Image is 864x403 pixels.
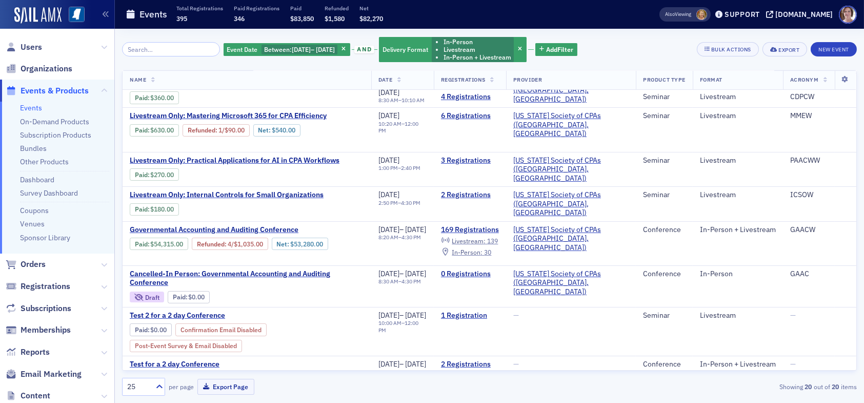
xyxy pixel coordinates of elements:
[197,240,225,248] a: Refunded
[176,5,223,12] p: Total Registrations
[130,238,188,250] div: Paid: 188 - $5431500
[6,324,71,336] a: Memberships
[173,293,189,301] span: :
[484,248,491,256] span: 30
[292,45,311,53] span: [DATE]
[830,382,841,391] strong: 20
[441,190,499,200] a: 2 Registrations
[225,126,245,134] span: $90.00
[839,6,857,24] span: Profile
[130,311,364,320] a: Test 2 for a 2 day Conference
[21,281,70,292] span: Registrations
[135,326,151,334] span: :
[401,97,425,104] time: 10:10 AM
[14,7,62,24] a: SailAMX
[378,121,427,134] div: –
[441,237,498,245] a: Livestream: 139
[135,126,148,134] a: Paid
[135,326,148,334] a: Paid
[790,270,849,279] div: GAAC
[378,234,398,241] time: 8:20 AM
[130,111,327,121] span: Livestream Only: Mastering Microsoft 365 for CPA Efficiency
[401,369,421,376] time: 4:30 PM
[406,359,427,369] span: [DATE]
[20,157,69,166] a: Other Products
[790,76,819,83] span: Acronym
[513,359,519,369] span: —
[183,124,249,137] div: Refunded: 7 - $63000
[135,171,151,179] span: :
[378,165,420,171] div: –
[441,360,499,369] a: 2 Registrations
[21,369,82,380] span: Email Marketing
[406,225,427,234] span: [DATE]
[378,76,392,83] span: Date
[130,111,364,121] a: Livestream Only: Mastering Microsoft 365 for CPA Efficiency
[359,5,383,12] p: Net
[790,156,849,165] div: PAACWW
[359,14,383,23] span: $82,270
[6,390,50,401] a: Content
[151,171,174,179] span: $270.00
[272,126,295,134] span: $540.00
[775,10,833,19] div: [DOMAIN_NAME]
[234,5,279,12] p: Paid Registrations
[21,347,50,358] span: Reports
[130,76,146,83] span: Name
[378,156,399,165] span: [DATE]
[192,238,268,250] div: Refunded: 188 - $5431500
[535,43,577,56] button: AddFilter
[803,382,814,391] strong: 20
[441,156,499,165] a: 3 Registrations
[378,97,398,104] time: 8:30 AM
[378,120,401,127] time: 10:20 AM
[513,225,629,253] span: Mississippi Society of CPAs (Ridgeland, MS)
[135,94,148,102] a: Paid
[441,311,499,320] a: 1 Registration
[700,190,776,200] div: Livestream
[20,175,54,184] a: Dashboard
[441,270,499,279] a: 0 Registrations
[21,390,50,401] span: Content
[264,45,292,53] span: Between :
[406,311,427,320] span: [DATE]
[290,240,323,248] span: $53,280.00
[378,111,399,120] span: [DATE]
[378,234,427,241] div: –
[401,164,420,171] time: 2:40 PM
[700,270,776,279] div: In-Person
[811,42,857,56] button: New Event
[378,369,427,376] div: –
[130,270,364,287] a: Cancelled-In Person: Governmental Accounting and Auditing Conference
[135,240,148,248] a: Paid
[700,111,776,121] div: Livestream
[6,347,50,358] a: Reports
[643,225,685,235] div: Conference
[725,10,760,19] div: Support
[766,11,836,18] button: [DOMAIN_NAME]
[253,124,300,137] div: Net: $54000
[441,111,499,121] a: 6 Registrations
[513,311,519,320] span: —
[130,360,302,369] a: Test for a 2 day Conference
[643,190,685,200] div: Seminar
[130,225,302,235] span: Governmental Accounting and Auditing Conference
[20,206,49,215] a: Coupons
[135,126,151,134] span: :
[378,311,399,320] span: [DATE]
[790,359,796,369] span: —
[811,44,857,53] a: New Event
[790,225,849,235] div: GAACW
[188,126,215,134] a: Refunded
[487,237,498,245] span: 139
[378,319,418,333] time: 12:00 PM
[711,47,751,52] div: Bulk Actions
[6,63,72,74] a: Organizations
[513,225,629,253] a: [US_STATE] Society of CPAs ([GEOGRAPHIC_DATA], [GEOGRAPHIC_DATA])
[513,111,629,139] span: Mississippi Society of CPAs (Ridgeland, MS)
[197,379,254,395] button: Export Page
[513,77,629,104] span: Mississippi Society of CPAs (Ridgeland, MS)
[401,199,420,206] time: 4:30 PM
